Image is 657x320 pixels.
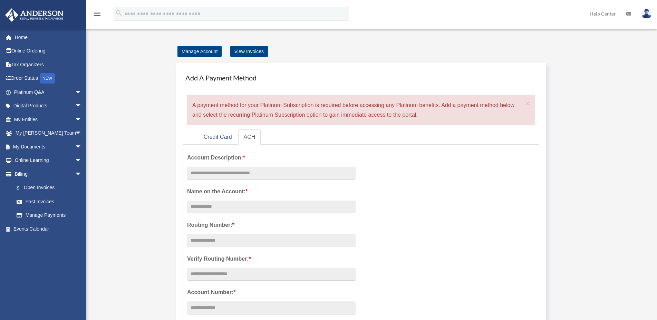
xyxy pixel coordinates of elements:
[10,195,92,209] a: Past Invoices
[238,129,261,145] a: ACH
[10,209,89,222] a: Manage Payments
[177,46,222,57] a: Manage Account
[641,9,652,19] img: User Pic
[75,140,89,154] span: arrow_drop_down
[75,167,89,181] span: arrow_drop_down
[187,153,356,163] label: Account Description:
[187,95,535,125] div: A payment method for your Platinum Subscription is required before accessing any Platinum benefit...
[75,154,89,168] span: arrow_drop_down
[5,222,92,236] a: Events Calendar
[75,126,89,140] span: arrow_drop_down
[187,254,356,264] label: Verify Routing Number:
[40,73,55,84] div: NEW
[5,58,92,71] a: Tax Organizers
[75,85,89,99] span: arrow_drop_down
[5,113,92,126] a: My Entitiesarrow_drop_down
[5,71,92,86] a: Order StatusNEW
[5,99,92,113] a: Digital Productsarrow_drop_down
[20,184,24,192] span: $
[5,167,92,181] a: Billingarrow_drop_down
[75,99,89,113] span: arrow_drop_down
[93,12,102,18] a: menu
[5,126,92,140] a: My [PERSON_NAME] Teamarrow_drop_down
[187,288,356,297] label: Account Number:
[198,129,238,145] a: Credit Card
[5,140,92,154] a: My Documentsarrow_drop_down
[187,220,356,230] label: Routing Number:
[115,9,123,17] i: search
[525,100,530,107] button: Close
[5,44,92,58] a: Online Ordering
[183,70,539,85] h4: Add A Payment Method
[75,113,89,127] span: arrow_drop_down
[525,99,530,107] span: ×
[5,85,92,99] a: Platinum Q&Aarrow_drop_down
[3,8,66,22] img: Anderson Advisors Platinum Portal
[5,154,92,167] a: Online Learningarrow_drop_down
[93,10,102,18] i: menu
[230,46,268,57] a: View Invoices
[5,30,92,44] a: Home
[10,181,92,195] a: $Open Invoices
[187,187,356,196] label: Name on the Account:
